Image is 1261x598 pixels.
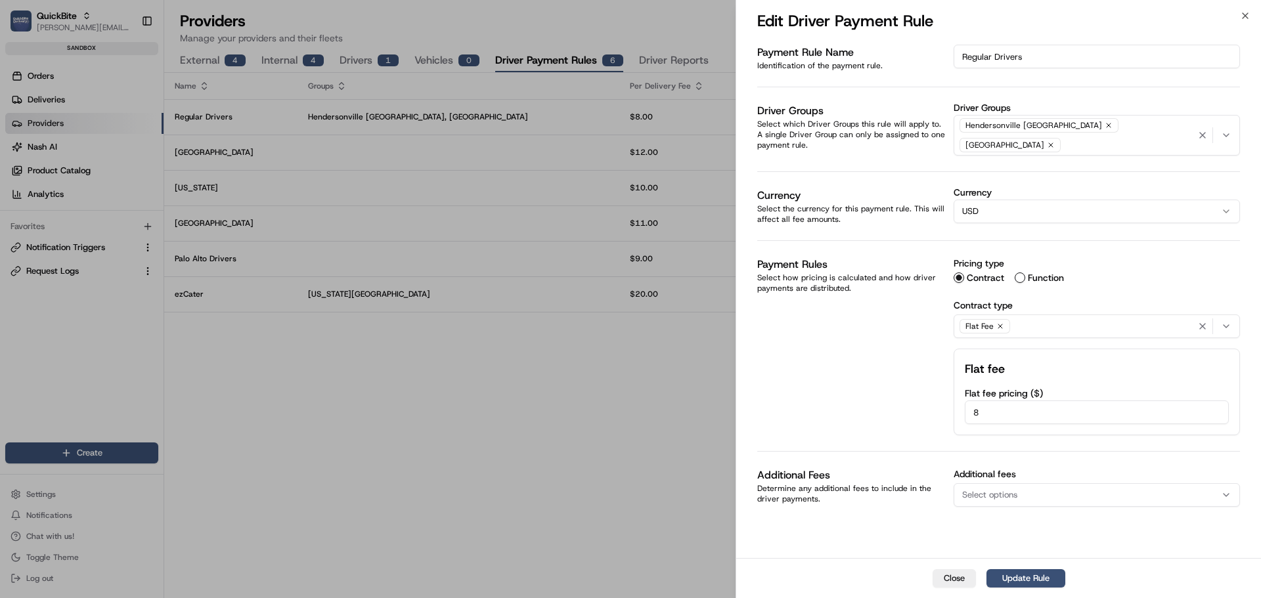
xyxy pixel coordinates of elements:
[954,299,1240,312] p: Contract type
[954,188,1240,197] label: Currency
[954,45,1240,68] input: Rule name
[962,489,1017,501] span: Select options
[757,272,948,293] p: Select how pricing is calculated and how driver payments are distributed.
[954,483,1240,507] button: Select options
[965,321,994,331] span: Flat Fee
[757,203,948,224] p: Select the currency for this payment rule. This will affect all fee amounts.
[965,140,1044,150] span: [GEOGRAPHIC_DATA]
[757,188,801,202] label: Currency
[954,115,1240,156] button: Hendersonville [GEOGRAPHIC_DATA][GEOGRAPHIC_DATA]
[757,104,824,117] label: Driver Groups
[757,468,830,482] label: Additional Fees
[757,45,854,59] label: Payment Rule Name
[954,314,1240,338] button: Flat Fee
[954,467,1240,481] label: Additional fees
[757,119,948,150] p: Select which Driver Groups this rule will apply to. A single Driver Group can only be assigned to...
[967,273,1004,282] label: Contract
[965,360,1229,378] h2: Flat fee
[757,11,933,32] h2: Edit Driver Payment Rule
[757,483,948,504] p: Determine any additional fees to include in the driver payments.
[757,60,948,71] p: Identification of the payment rule.
[965,389,1229,398] label: Flat fee pricing ( $ )
[986,569,1065,587] button: Update Rule
[933,569,976,587] button: Close
[954,103,1240,112] label: Driver Groups
[954,257,1240,270] h4: Pricing type
[965,120,1102,131] span: Hendersonville [GEOGRAPHIC_DATA]
[1028,273,1064,282] label: Function
[757,257,828,271] label: Payment Rules
[965,400,1229,424] input: Flat fee pricing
